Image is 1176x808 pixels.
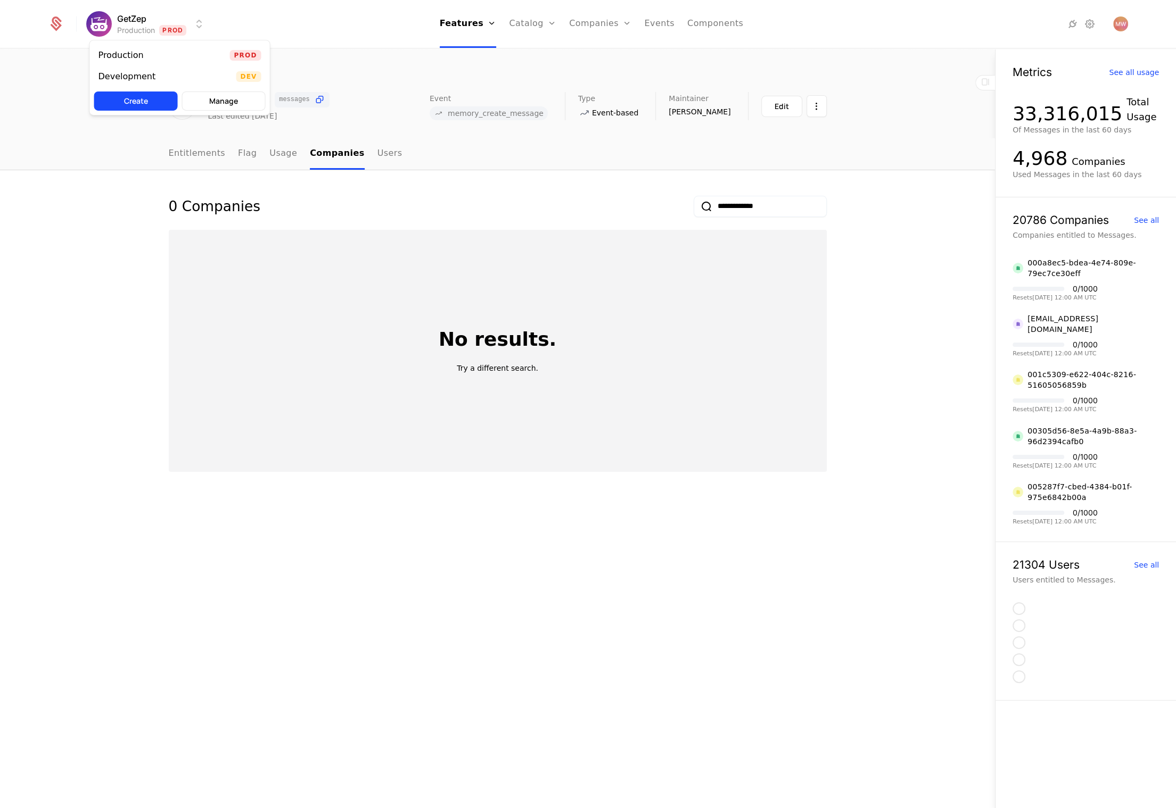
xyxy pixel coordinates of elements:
[230,50,261,61] span: Prod
[182,91,266,111] button: Manage
[98,51,144,60] div: Production
[98,72,156,81] div: Development
[94,91,178,111] button: Create
[236,71,261,82] span: Dev
[89,40,270,115] div: Select environment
